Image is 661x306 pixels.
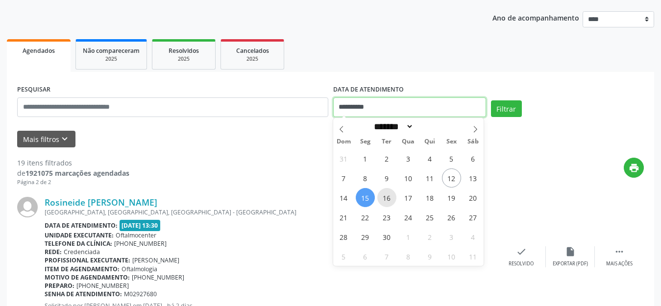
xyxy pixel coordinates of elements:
[45,239,112,248] b: Telefone da clínica:
[509,260,534,267] div: Resolvido
[441,139,462,145] span: Sex
[464,188,483,207] span: Setembro 20, 2025
[334,208,353,227] span: Setembro 21, 2025
[23,47,55,55] span: Agendados
[376,139,397,145] span: Ter
[462,139,484,145] span: Sáb
[45,231,114,239] b: Unidade executante:
[442,149,461,168] span: Setembro 5, 2025
[442,188,461,207] span: Setembro 19, 2025
[45,273,130,282] b: Motivo de agendamento:
[420,168,440,188] span: Setembro 11, 2025
[399,247,418,266] span: Outubro 8, 2025
[420,208,440,227] span: Setembro 25, 2025
[614,246,625,257] i: 
[442,247,461,266] span: Outubro 10, 2025
[565,246,576,257] i: insert_drive_file
[236,47,269,55] span: Cancelados
[464,149,483,168] span: Setembro 6, 2025
[169,47,199,55] span: Resolvidos
[17,82,50,97] label: PESQUISAR
[399,168,418,188] span: Setembro 10, 2025
[45,208,497,216] div: [GEOGRAPHIC_DATA], [GEOGRAPHIC_DATA], [GEOGRAPHIC_DATA] - [GEOGRAPHIC_DATA]
[464,208,483,227] span: Setembro 27, 2025
[83,55,140,63] div: 2025
[420,227,440,246] span: Outubro 2, 2025
[629,163,639,173] i: print
[492,11,579,24] p: Ano de acompanhamento
[356,247,375,266] span: Outubro 6, 2025
[356,188,375,207] span: Setembro 15, 2025
[159,55,208,63] div: 2025
[17,158,129,168] div: 19 itens filtrados
[356,149,375,168] span: Setembro 1, 2025
[17,131,75,148] button: Mais filtroskeyboard_arrow_down
[114,239,167,248] span: [PHONE_NUMBER]
[399,149,418,168] span: Setembro 3, 2025
[420,149,440,168] span: Setembro 4, 2025
[45,282,74,290] b: Preparo:
[414,121,446,132] input: Year
[624,158,644,178] button: print
[45,265,120,273] b: Item de agendamento:
[516,246,527,257] i: check
[83,47,140,55] span: Não compareceram
[120,220,161,231] span: [DATE] 13:30
[377,208,396,227] span: Setembro 23, 2025
[377,227,396,246] span: Setembro 30, 2025
[334,149,353,168] span: Agosto 31, 2025
[491,100,522,117] button: Filtrar
[464,247,483,266] span: Outubro 11, 2025
[45,248,62,256] b: Rede:
[132,273,184,282] span: [PHONE_NUMBER]
[356,168,375,188] span: Setembro 8, 2025
[45,221,118,230] b: Data de atendimento:
[124,290,157,298] span: M02927680
[45,256,130,264] b: Profissional executante:
[334,247,353,266] span: Outubro 5, 2025
[397,139,419,145] span: Qua
[64,248,100,256] span: Credenciada
[464,168,483,188] span: Setembro 13, 2025
[420,188,440,207] span: Setembro 18, 2025
[420,247,440,266] span: Outubro 9, 2025
[17,197,38,217] img: img
[356,227,375,246] span: Setembro 29, 2025
[333,139,355,145] span: Dom
[399,227,418,246] span: Outubro 1, 2025
[334,188,353,207] span: Setembro 14, 2025
[76,282,129,290] span: [PHONE_NUMBER]
[354,139,376,145] span: Seg
[334,168,353,188] span: Setembro 7, 2025
[356,208,375,227] span: Setembro 22, 2025
[132,256,179,264] span: [PERSON_NAME]
[228,55,277,63] div: 2025
[45,197,157,208] a: Rosineide [PERSON_NAME]
[419,139,441,145] span: Qui
[371,121,414,132] select: Month
[399,188,418,207] span: Setembro 17, 2025
[377,247,396,266] span: Outubro 7, 2025
[442,208,461,227] span: Setembro 26, 2025
[399,208,418,227] span: Setembro 24, 2025
[116,231,156,239] span: Oftalmocenter
[17,178,129,187] div: Página 2 de 2
[377,168,396,188] span: Setembro 9, 2025
[442,168,461,188] span: Setembro 12, 2025
[59,134,70,144] i: keyboard_arrow_down
[334,227,353,246] span: Setembro 28, 2025
[606,260,633,267] div: Mais ações
[45,290,122,298] b: Senha de atendimento:
[333,82,404,97] label: DATA DE ATENDIMENTO
[17,168,129,178] div: de
[25,168,129,178] strong: 1921075 marcações agendadas
[464,227,483,246] span: Outubro 4, 2025
[122,265,157,273] span: Oftalmologia
[377,149,396,168] span: Setembro 2, 2025
[553,260,588,267] div: Exportar (PDF)
[442,227,461,246] span: Outubro 3, 2025
[377,188,396,207] span: Setembro 16, 2025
